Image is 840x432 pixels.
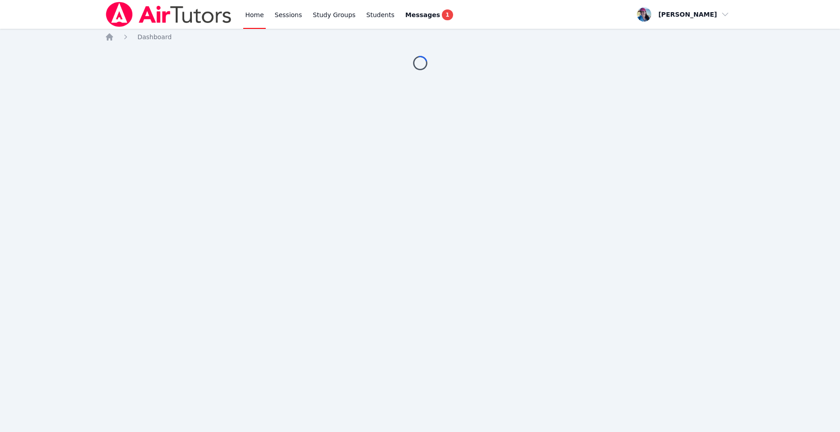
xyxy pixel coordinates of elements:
[137,32,172,41] a: Dashboard
[405,10,440,19] span: Messages
[442,9,453,20] span: 1
[137,33,172,41] span: Dashboard
[105,2,232,27] img: Air Tutors
[105,32,735,41] nav: Breadcrumb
